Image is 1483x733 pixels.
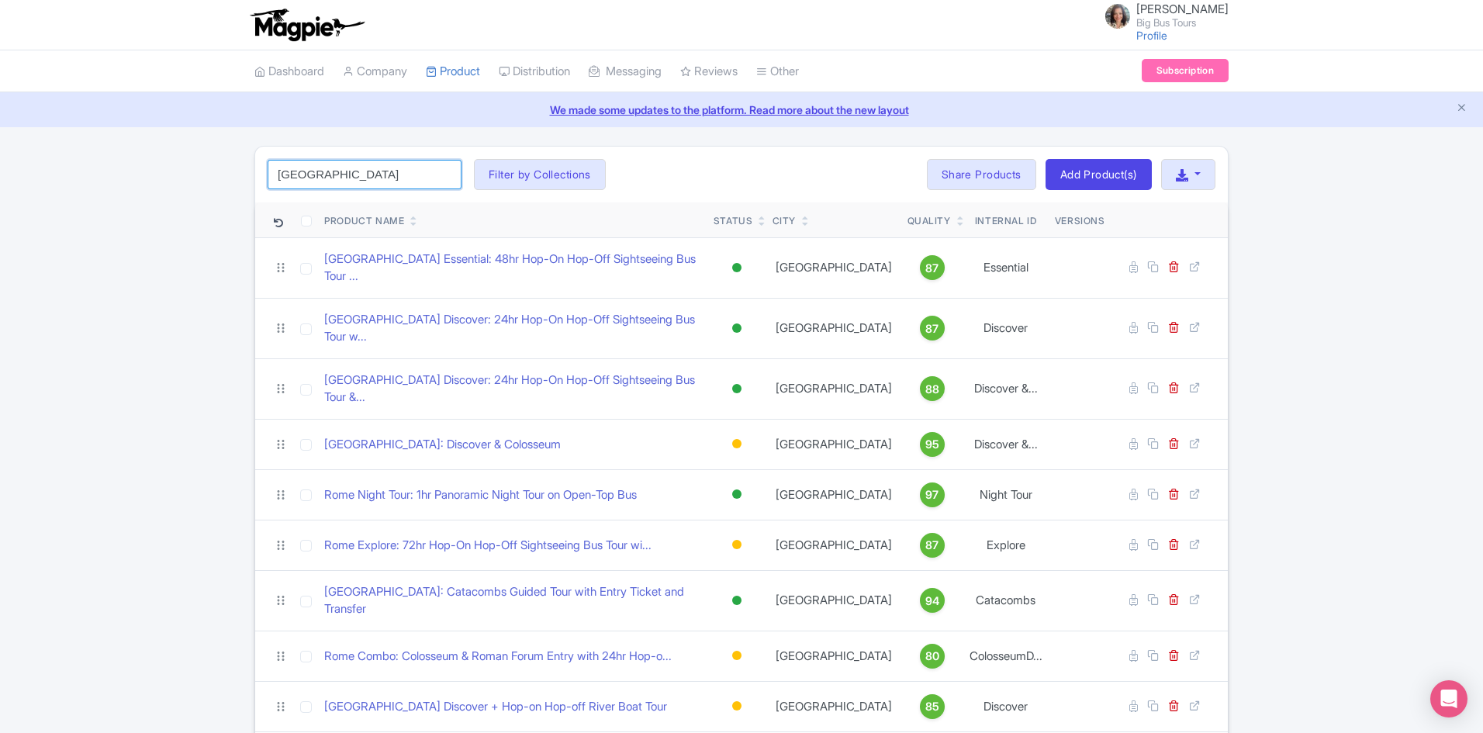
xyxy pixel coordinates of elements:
[324,583,701,618] a: [GEOGRAPHIC_DATA]: Catacombs Guided Tour with Entry Ticket and Transfer
[426,50,480,93] a: Product
[729,695,745,717] div: Building
[9,102,1474,118] a: We made some updates to the platform. Read more about the new layout
[963,469,1049,520] td: Night Tour
[1046,159,1152,190] a: Add Product(s)
[324,251,701,285] a: [GEOGRAPHIC_DATA] Essential: 48hr Hop-On Hop-Off Sightseeing Bus Tour ...
[1430,680,1467,717] div: Open Intercom Messenger
[766,570,901,631] td: [GEOGRAPHIC_DATA]
[268,160,461,189] input: Search product name, city, or interal id
[963,237,1049,298] td: Essential
[925,260,939,277] span: 87
[963,298,1049,358] td: Discover
[680,50,738,93] a: Reviews
[247,8,367,42] img: logo-ab69f6fb50320c5b225c76a69d11143b.png
[925,436,939,453] span: 95
[766,237,901,298] td: [GEOGRAPHIC_DATA]
[927,159,1036,190] a: Share Products
[324,537,652,555] a: Rome Explore: 72hr Hop-On Hop-Off Sightseeing Bus Tour wi...
[766,681,901,731] td: [GEOGRAPHIC_DATA]
[766,419,901,469] td: [GEOGRAPHIC_DATA]
[925,537,939,554] span: 87
[907,694,957,719] a: 85
[729,590,745,612] div: Active
[925,698,939,715] span: 85
[254,50,324,93] a: Dashboard
[1049,202,1111,238] th: Versions
[925,381,939,398] span: 88
[907,482,957,507] a: 97
[907,432,957,457] a: 95
[729,483,745,506] div: Active
[714,214,753,228] div: Status
[324,648,672,666] a: Rome Combo: Colosseum & Roman Forum Entry with 24hr Hop-o...
[963,631,1049,681] td: ColosseumD...
[324,214,404,228] div: Product Name
[1136,2,1229,16] span: [PERSON_NAME]
[907,376,957,401] a: 88
[925,593,939,610] span: 94
[324,486,637,504] a: Rome Night Tour: 1hr Panoramic Night Tour on Open-Top Bus
[589,50,662,93] a: Messaging
[729,257,745,279] div: Active
[729,378,745,400] div: Active
[766,631,901,681] td: [GEOGRAPHIC_DATA]
[766,358,901,419] td: [GEOGRAPHIC_DATA]
[766,298,901,358] td: [GEOGRAPHIC_DATA]
[1456,100,1467,118] button: Close announcement
[729,317,745,340] div: Active
[1136,18,1229,28] small: Big Bus Tours
[729,534,745,556] div: Building
[907,588,957,613] a: 94
[963,520,1049,570] td: Explore
[1096,3,1229,28] a: [PERSON_NAME] Big Bus Tours
[324,311,701,346] a: [GEOGRAPHIC_DATA] Discover: 24hr Hop-On Hop-Off Sightseeing Bus Tour w...
[925,320,939,337] span: 87
[474,159,606,190] button: Filter by Collections
[963,419,1049,469] td: Discover &...
[1136,29,1167,42] a: Profile
[1105,4,1130,29] img: jfp7o2nd6rbrsspqilhl.jpg
[963,570,1049,631] td: Catacombs
[773,214,796,228] div: City
[925,486,939,503] span: 97
[766,520,901,570] td: [GEOGRAPHIC_DATA]
[907,644,957,669] a: 80
[343,50,407,93] a: Company
[963,202,1049,238] th: Internal ID
[324,436,561,454] a: [GEOGRAPHIC_DATA]: Discover & Colosseum
[766,469,901,520] td: [GEOGRAPHIC_DATA]
[963,681,1049,731] td: Discover
[756,50,799,93] a: Other
[729,433,745,455] div: Building
[729,645,745,667] div: Building
[907,214,951,228] div: Quality
[907,255,957,280] a: 87
[1142,59,1229,82] a: Subscription
[324,698,667,716] a: [GEOGRAPHIC_DATA] Discover + Hop-on Hop-off River Boat Tour
[963,358,1049,419] td: Discover &...
[324,372,701,406] a: [GEOGRAPHIC_DATA] Discover: 24hr Hop-On Hop-Off Sightseeing Bus Tour &...
[499,50,570,93] a: Distribution
[907,533,957,558] a: 87
[907,316,957,341] a: 87
[925,648,939,665] span: 80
